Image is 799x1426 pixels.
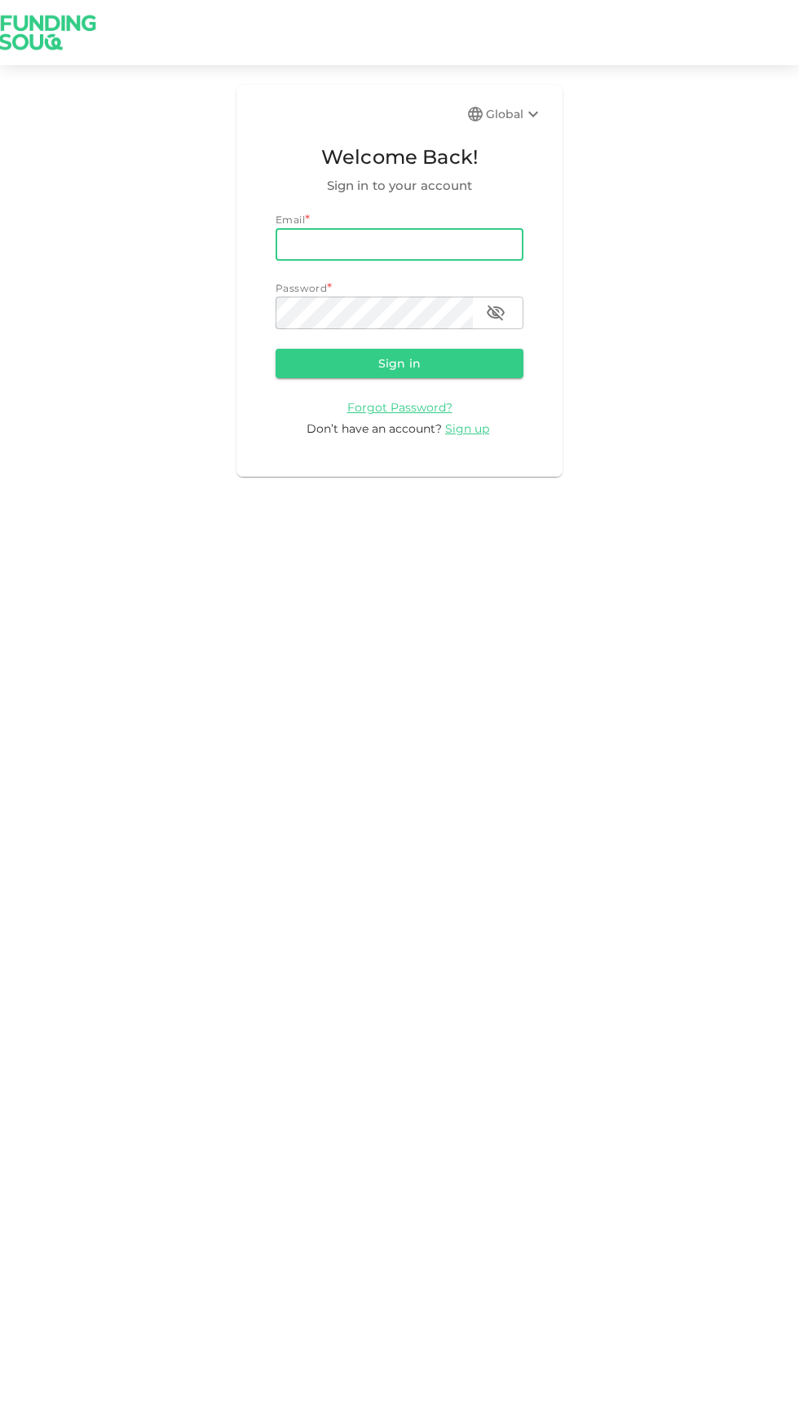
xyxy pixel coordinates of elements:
span: Don’t have an account? [307,421,442,436]
input: email [276,228,523,261]
div: Global [486,104,543,124]
span: Welcome Back! [276,142,523,173]
span: Sign in to your account [276,176,523,196]
input: password [276,297,473,329]
span: Sign up [445,421,489,436]
button: Sign in [276,349,523,378]
span: Password [276,282,327,294]
span: Forgot Password? [347,400,452,415]
span: Email [276,213,305,226]
a: Forgot Password? [347,399,452,415]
